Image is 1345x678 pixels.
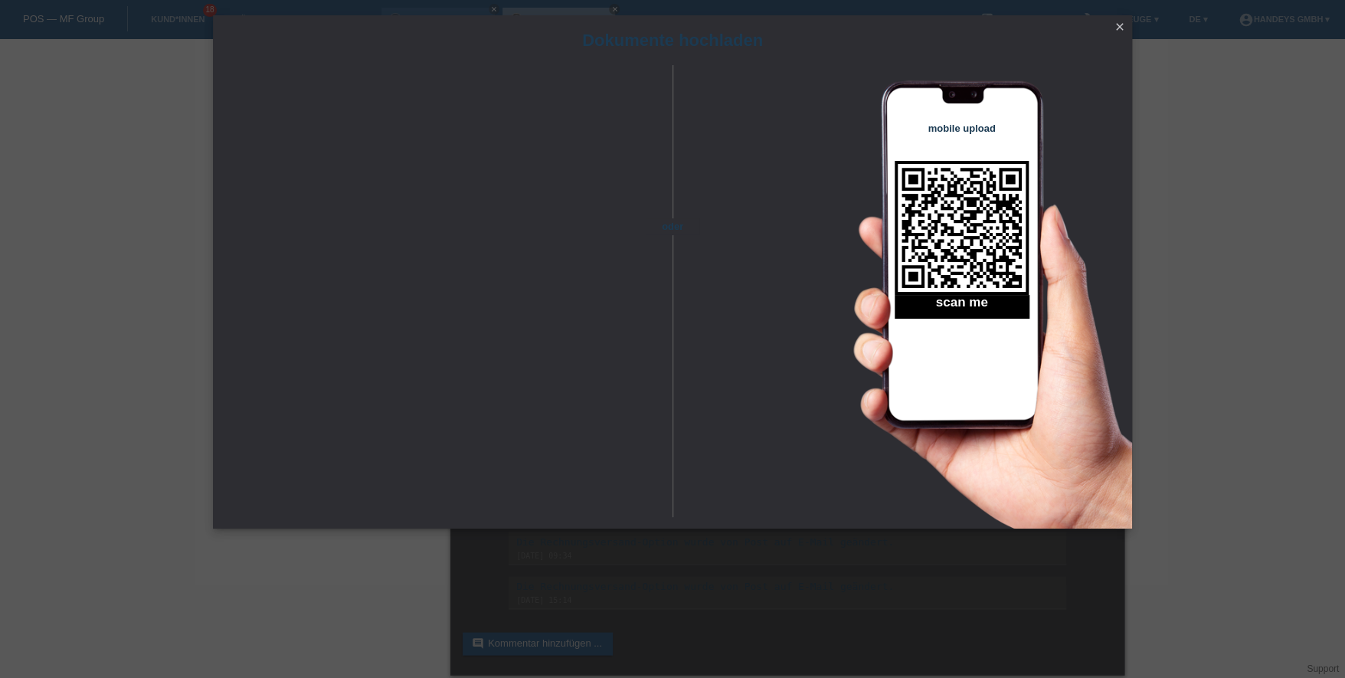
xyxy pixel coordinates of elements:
[646,218,699,234] span: oder
[895,295,1029,318] h2: scan me
[895,123,1029,134] h4: mobile upload
[236,103,646,486] iframe: Upload
[1110,19,1130,37] a: close
[1114,21,1126,33] i: close
[213,31,1132,50] h1: Dokumente hochladen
